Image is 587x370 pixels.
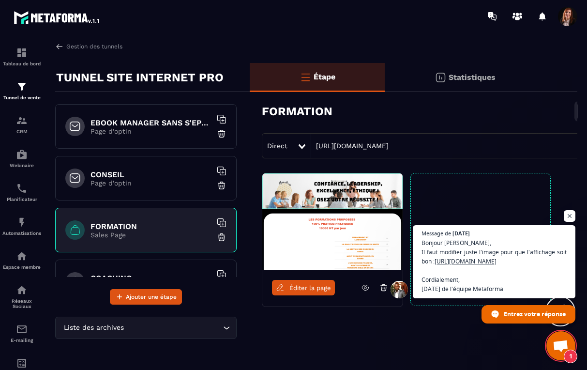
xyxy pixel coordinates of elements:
span: Éditer la page [289,284,331,292]
p: CRM [2,129,41,134]
img: automations [16,250,28,262]
img: formation [16,81,28,92]
img: stats.20deebd0.svg [435,72,446,83]
a: Gestion des tunnels [55,42,122,51]
h3: FORMATION [262,105,332,118]
button: Ajouter une étape [110,289,182,305]
a: Éditer la page [272,280,335,295]
img: formation [16,47,28,59]
img: formation [16,115,28,126]
p: E-mailing [2,338,41,343]
p: Page d'optin [90,179,211,187]
span: Direct [267,142,287,150]
span: Ajouter une étape [126,292,177,302]
a: automationsautomationsAutomatisations [2,209,41,243]
span: [DATE] [452,231,470,236]
a: schedulerschedulerPlanificateur [2,175,41,209]
p: + [411,231,550,245]
span: Liste des archives [61,323,126,333]
img: scheduler [16,183,28,194]
span: 1 [564,350,577,363]
p: Étape [314,72,335,81]
a: formationformationCRM [2,108,41,141]
img: email [16,324,28,335]
p: Créer une variation [411,245,550,253]
img: accountant [16,357,28,369]
span: Entrez votre réponse [504,306,566,323]
img: automations [16,149,28,160]
img: trash [217,129,226,139]
div: Search for option [55,317,237,339]
p: Automatisations [2,231,41,236]
p: Statistiques [449,73,496,82]
a: automationsautomationsWebinaire [2,141,41,175]
a: social-networksocial-networkRéseaux Sociaux [2,277,41,316]
img: logo [14,9,101,26]
p: Réseaux Sociaux [2,298,41,309]
img: trash [217,232,226,242]
a: formationformationTunnel de vente [2,74,41,108]
span: Message de [421,231,451,236]
a: emailemailE-mailing [2,316,41,350]
h6: EBOOK MANAGER SANS S'EPUISER OFFERT [90,118,211,127]
a: formationformationTableau de bord [2,40,41,74]
p: Tunnel de vente [2,95,41,100]
a: [URL][DOMAIN_NAME] [311,142,389,150]
p: Tableau de bord [2,61,41,66]
img: automations [16,216,28,228]
a: automationsautomationsEspace membre [2,243,41,277]
img: trash [217,181,226,190]
img: image [262,173,403,270]
img: social-network [16,284,28,296]
span: Bonjour [PERSON_NAME], Il faut modifier juste l'image pour que l'affichage soit bon : Cordialemen... [421,238,567,293]
a: Ouvrir le chat [546,331,575,360]
input: Search for option [126,323,221,333]
h6: CONSEIL [90,170,211,179]
p: Webinaire [2,163,41,168]
img: bars-o.4a397970.svg [300,71,311,83]
p: Espace membre [2,264,41,270]
p: TUNNEL SITE INTERNET PRO [56,68,224,87]
p: Page d'optin [90,127,211,135]
p: Sales Page [90,231,211,239]
h6: FORMATION [90,222,211,231]
img: arrow [55,42,64,51]
p: Planificateur [2,197,41,202]
h6: COACHING [90,274,211,283]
